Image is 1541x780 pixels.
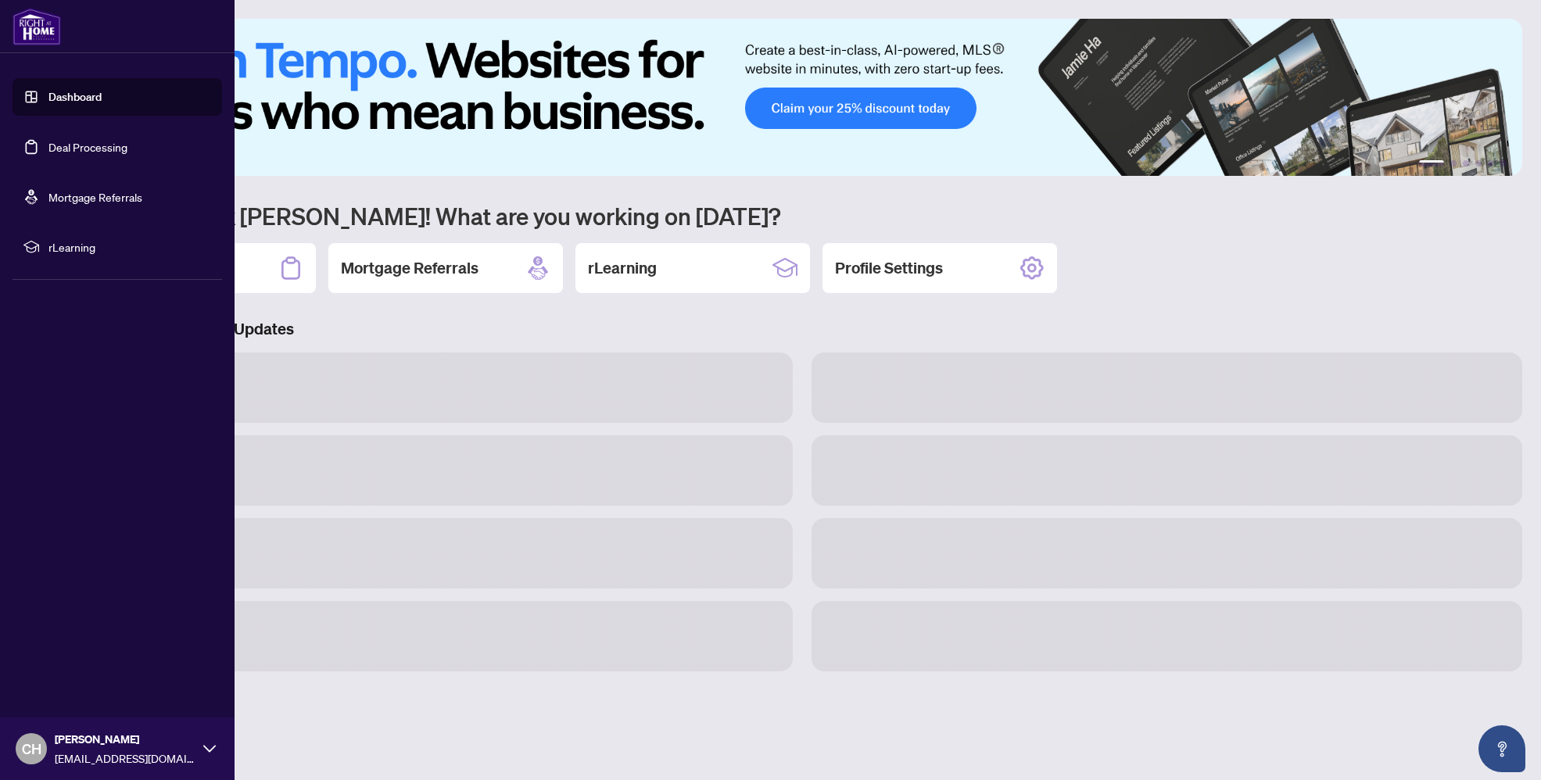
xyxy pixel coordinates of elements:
[1478,725,1525,772] button: Open asap
[55,750,195,767] span: [EMAIL_ADDRESS][DOMAIN_NAME]
[81,19,1522,176] img: Slide 0
[55,731,195,748] span: [PERSON_NAME]
[588,257,657,279] h2: rLearning
[835,257,943,279] h2: Profile Settings
[341,257,478,279] h2: Mortgage Referrals
[48,140,127,154] a: Deal Processing
[1463,160,1469,166] button: 3
[81,318,1522,340] h3: Brokerage & Industry Updates
[1500,160,1507,166] button: 6
[1419,160,1444,166] button: 1
[48,90,102,104] a: Dashboard
[13,8,61,45] img: logo
[48,238,211,256] span: rLearning
[48,190,142,204] a: Mortgage Referrals
[81,201,1522,231] h1: Welcome back [PERSON_NAME]! What are you working on [DATE]?
[22,738,41,760] span: CH
[1475,160,1482,166] button: 4
[1450,160,1457,166] button: 2
[1488,160,1494,166] button: 5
